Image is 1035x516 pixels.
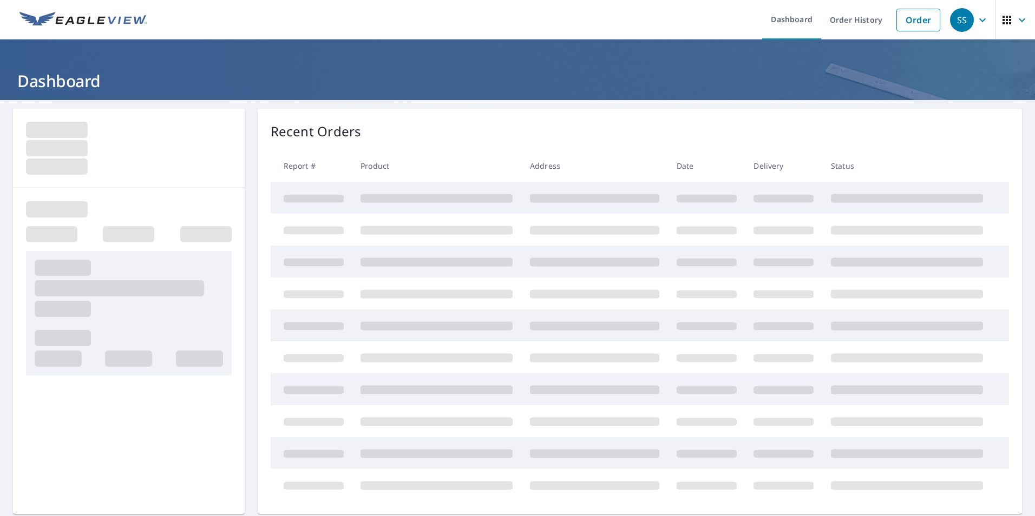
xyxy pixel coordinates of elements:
th: Report # [271,150,352,182]
th: Delivery [745,150,822,182]
a: Order [896,9,940,31]
th: Status [822,150,992,182]
p: Recent Orders [271,122,362,141]
th: Product [352,150,521,182]
h1: Dashboard [13,70,1022,92]
th: Address [521,150,668,182]
th: Date [668,150,745,182]
div: SS [950,8,974,32]
img: EV Logo [19,12,147,28]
